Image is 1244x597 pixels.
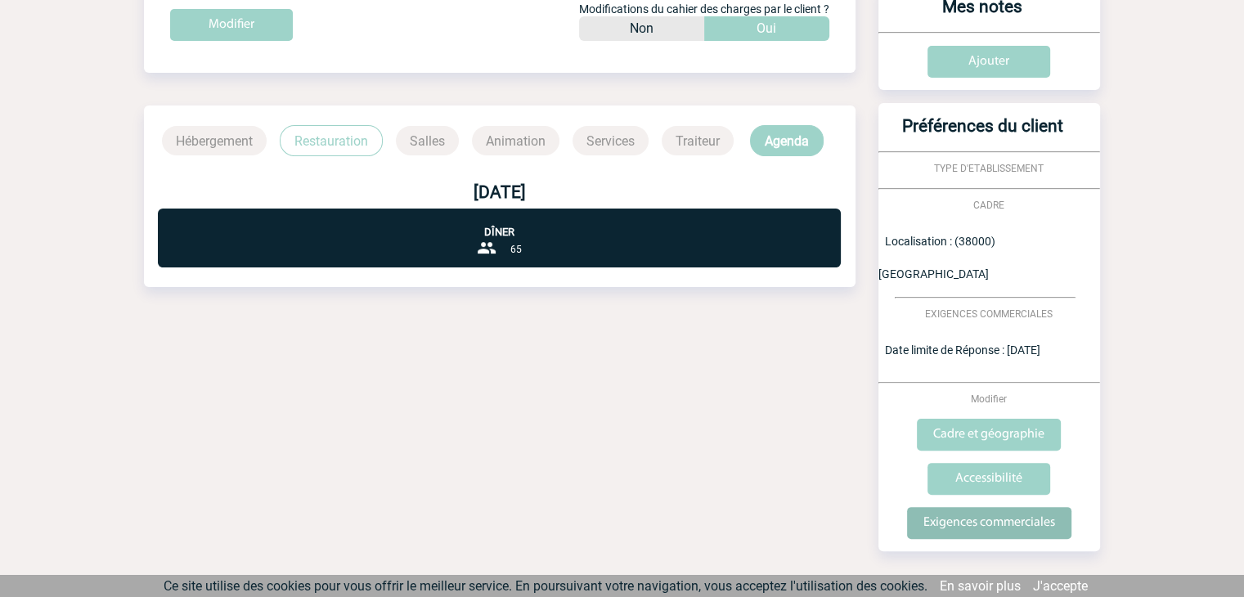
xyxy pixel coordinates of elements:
span: TYPE D'ETABLISSEMENT [934,163,1044,174]
p: Hébergement [162,126,267,155]
p: Services [573,126,649,155]
p: Salles [396,126,459,155]
a: En savoir plus [940,578,1021,594]
p: Animation [472,126,559,155]
input: Cadre et géographie [917,419,1061,451]
p: Dîner [158,209,841,238]
span: Modifier [971,393,1007,405]
input: Exigences commerciales [907,507,1071,539]
p: Restauration [280,125,383,156]
input: Ajouter [927,46,1050,78]
h3: Préférences du client [885,116,1080,151]
a: J'accepte [1033,578,1088,594]
input: Modifier [170,9,293,41]
span: Localisation : (38000) [GEOGRAPHIC_DATA] [878,235,995,281]
span: Modifications du cahier des charges par le client ? [579,2,829,16]
p: Oui [757,16,776,41]
span: Ce site utilise des cookies pour vous offrir le meilleur service. En poursuivant votre navigation... [164,578,927,594]
span: Date limite de Réponse : [DATE] [885,343,1040,357]
img: group-24-px-b.png [477,238,496,258]
span: CADRE [973,200,1004,211]
p: Non [630,16,653,41]
p: Agenda [750,125,824,156]
span: EXIGENCES COMMERCIALES [925,308,1053,320]
b: [DATE] [474,182,526,202]
input: Accessibilité [927,463,1050,495]
span: 65 [510,244,521,255]
p: Traiteur [662,126,734,155]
